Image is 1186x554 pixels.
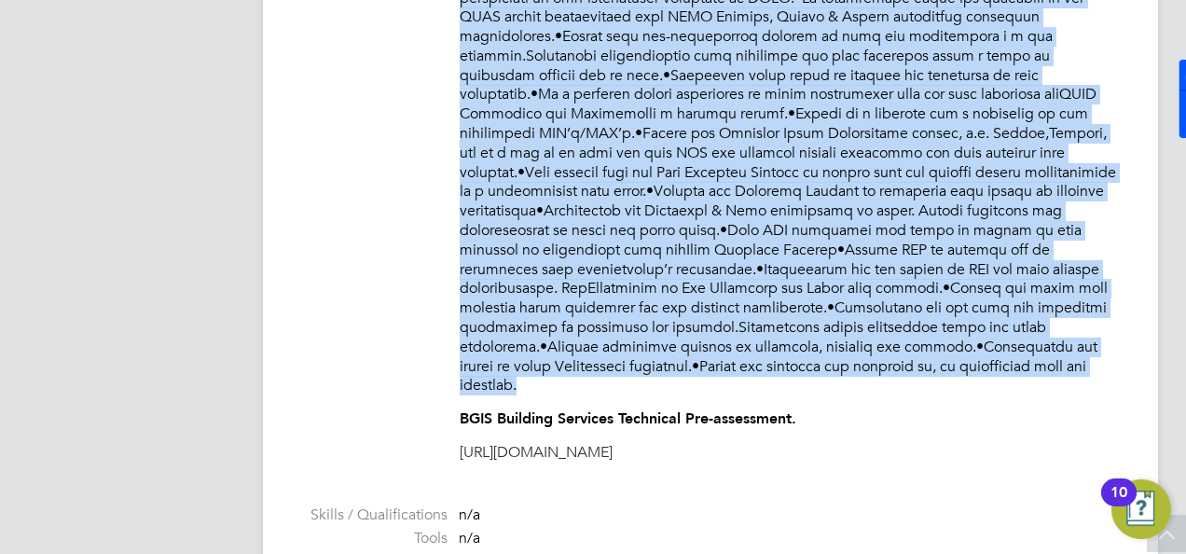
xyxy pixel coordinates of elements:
span: n/a [459,529,480,547]
a: [URL][DOMAIN_NAME] [460,443,613,462]
strong: BGIS Building Services Technical Pre-assessment. [460,409,796,427]
div: 10 [1110,492,1127,517]
button: Open Resource Center, 10 new notifications [1111,479,1171,539]
label: Skills / Qualifications [300,506,448,525]
span: n/a [459,506,480,524]
label: Tools [300,529,448,548]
